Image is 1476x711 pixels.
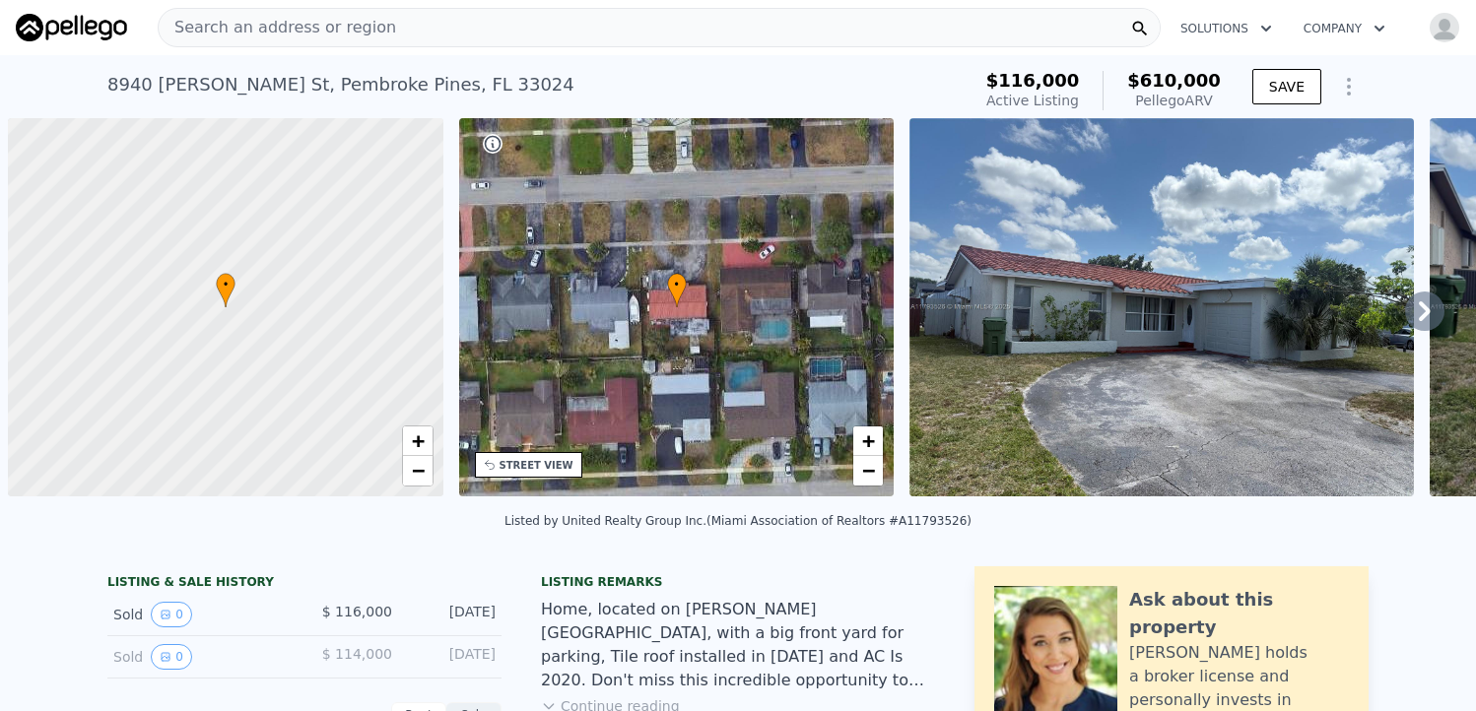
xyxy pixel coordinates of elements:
img: Sale: 156799741 Parcel: 42199025 [909,118,1414,496]
div: [DATE] [408,602,496,627]
div: [DATE] [408,644,496,670]
div: LISTING & SALE HISTORY [107,574,502,594]
div: Pellego ARV [1127,91,1221,110]
button: View historical data [151,602,192,627]
div: Sold [113,644,289,670]
div: Listing remarks [541,574,935,590]
span: − [411,458,424,483]
span: − [862,458,875,483]
button: View historical data [151,644,192,670]
span: + [862,428,875,453]
span: $ 114,000 [322,646,392,662]
span: Search an address or region [159,16,396,39]
div: STREET VIEW [500,458,573,473]
span: • [216,276,235,293]
span: $ 116,000 [322,604,392,619]
div: Sold [113,602,289,627]
span: $116,000 [986,70,1080,91]
button: Solutions [1165,11,1288,46]
a: Zoom in [403,426,433,456]
div: Ask about this property [1129,586,1349,641]
img: Pellego [16,14,127,41]
div: • [216,273,235,307]
button: Show Options [1329,67,1369,106]
a: Zoom out [853,456,883,485]
div: Home, located on [PERSON_NAME][GEOGRAPHIC_DATA], with a big front yard for parking, Tile roof ins... [541,598,935,692]
button: Company [1288,11,1401,46]
span: • [667,276,687,293]
span: Active Listing [986,93,1079,108]
div: 8940 [PERSON_NAME] St , Pembroke Pines , FL 33024 [107,71,574,98]
span: + [411,428,424,453]
img: avatar [1429,12,1460,43]
a: Zoom in [853,426,883,456]
span: $610,000 [1127,70,1221,91]
div: Listed by United Realty Group Inc. (Miami Association of Realtors #A11793526) [504,514,972,528]
a: Zoom out [403,456,433,485]
div: • [667,273,687,307]
button: SAVE [1252,69,1321,104]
